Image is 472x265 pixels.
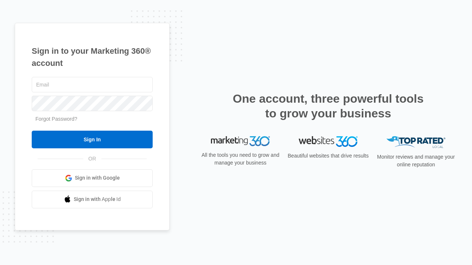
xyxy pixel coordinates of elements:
[35,116,77,122] a: Forgot Password?
[299,136,358,147] img: Websites 360
[32,131,153,148] input: Sign In
[32,191,153,208] a: Sign in with Apple Id
[287,152,369,160] p: Beautiful websites that drive results
[74,195,121,203] span: Sign in with Apple Id
[199,151,282,167] p: All the tools you need to grow and manage your business
[75,174,120,182] span: Sign in with Google
[83,155,101,163] span: OR
[230,91,426,121] h2: One account, three powerful tools to grow your business
[32,169,153,187] a: Sign in with Google
[211,136,270,146] img: Marketing 360
[32,45,153,69] h1: Sign in to your Marketing 360® account
[32,77,153,92] input: Email
[375,153,457,169] p: Monitor reviews and manage your online reputation
[386,136,445,148] img: Top Rated Local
